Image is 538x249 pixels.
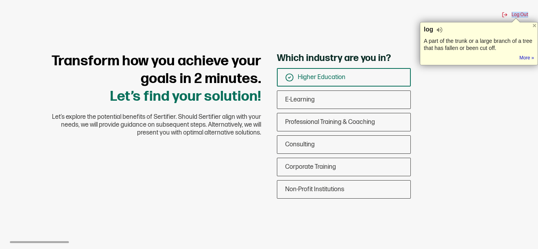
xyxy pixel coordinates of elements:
[285,118,375,126] span: Professional Training & Coaching
[512,12,528,18] span: Log Out
[285,141,315,148] span: Consulting
[277,52,391,64] span: Which industry are you in?
[298,74,345,81] span: Higher Education
[285,163,336,171] span: Corporate Training
[52,53,261,87] span: Transform how you achieve your goals in 2 minutes.
[41,52,261,105] h1: Let’s find your solution!
[499,211,538,249] iframe: Chat Widget
[41,113,261,137] span: Let’s explore the potential benefits of Sertifier. Should Sertifier align with your needs, we wil...
[285,186,344,193] span: Non-Profit Institutions
[285,96,315,103] span: E-Learning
